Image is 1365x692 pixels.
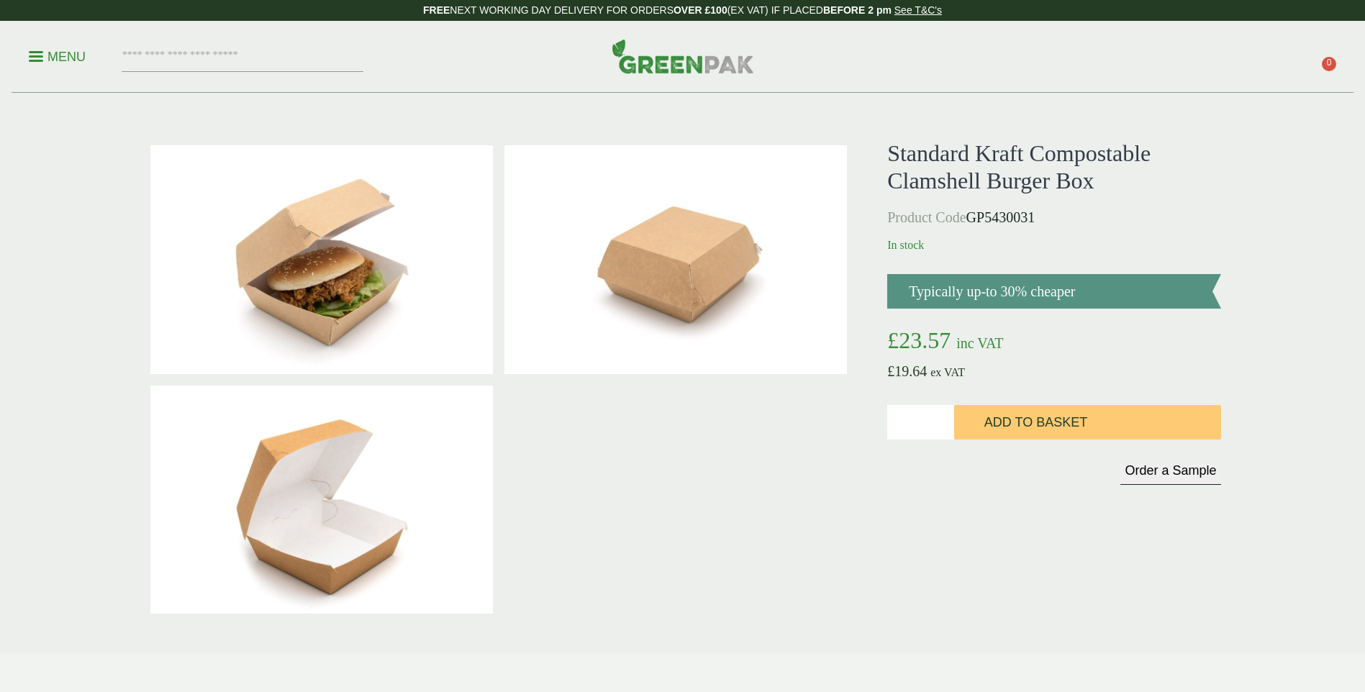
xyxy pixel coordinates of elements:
img: Standard Kraft Clamshell Burger Box With Chicken Burger [150,145,493,374]
strong: BEFORE 2 pm [823,4,892,16]
span: Add to Basket [984,415,1087,431]
p: Menu [29,48,86,65]
p: GP5430031 [887,206,1220,228]
bdi: 23.57 [887,327,951,353]
strong: OVER £100 [674,4,727,16]
button: Add to Basket [954,405,1221,440]
img: Standard Kraft Clamshell Burger Box Open [150,386,493,614]
button: Order a Sample [1120,463,1220,485]
span: ex VAT [930,366,965,378]
span: inc VAT [956,335,1003,351]
span: £ [887,363,894,379]
h1: Standard Kraft Compostable Clamshell Burger Box [887,140,1220,195]
p: In stock [887,237,1220,254]
a: Menu [29,48,86,63]
img: GreenPak Supplies [612,39,754,73]
span: £ [887,327,899,353]
span: 0 [1322,57,1336,71]
span: Order a Sample [1125,463,1216,478]
span: Product Code [887,209,966,225]
bdi: 19.64 [887,363,927,379]
img: Standard Kraft Clamshell Burger Box Closed [504,145,847,374]
strong: FREE [423,4,450,16]
a: See T&C's [894,4,942,16]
